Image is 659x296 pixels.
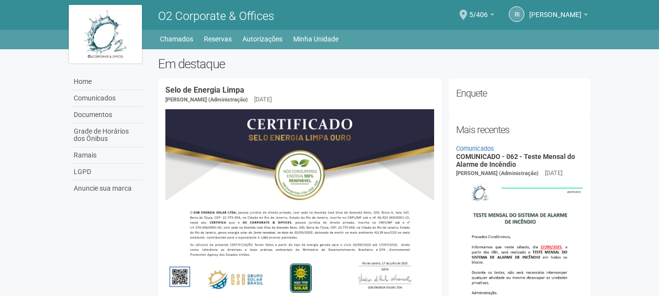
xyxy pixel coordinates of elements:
[165,97,248,103] span: [PERSON_NAME] (Administração)
[160,32,193,46] a: Chamados
[71,147,143,164] a: Ramais
[456,86,583,100] h2: Enquete
[158,57,591,71] h2: Em destaque
[254,95,272,104] div: [DATE]
[165,85,244,95] a: Selo de Energia Limpa
[71,164,143,180] a: LGPD
[456,145,494,152] a: Comunicados
[204,32,232,46] a: Reservas
[545,169,562,178] div: [DATE]
[293,32,339,46] a: Minha Unidade
[456,170,539,177] span: [PERSON_NAME] (Administração)
[529,1,581,19] span: Rodrigo Inacio
[469,1,488,19] span: 5/406
[509,6,524,22] a: RI
[71,180,143,197] a: Anuncie sua marca
[469,12,494,20] a: 5/406
[456,153,575,168] a: COMUNICADO - 062 - Teste Mensal do Alarme de Incêndio
[71,107,143,123] a: Documentos
[71,123,143,147] a: Grade de Horários dos Ônibus
[71,74,143,90] a: Home
[158,9,274,23] span: O2 Corporate & Offices
[71,90,143,107] a: Comunicados
[529,12,588,20] a: [PERSON_NAME]
[242,32,282,46] a: Autorizações
[69,5,142,63] img: logo.jpg
[456,122,583,137] h2: Mais recentes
